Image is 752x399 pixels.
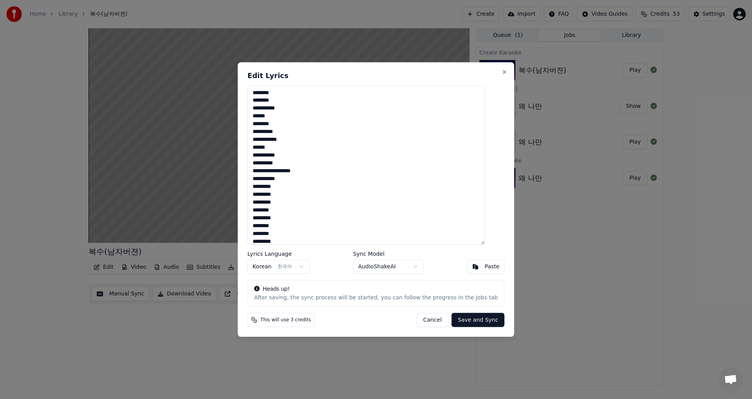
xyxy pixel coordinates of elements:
[467,260,504,274] button: Paste
[452,313,504,327] button: Save and Sync
[260,317,311,323] span: This will use 3 credits
[484,263,499,271] div: Paste
[353,251,423,257] label: Sync Model
[248,251,310,257] label: Lyrics Language
[254,294,498,302] div: After saving, the sync process will be started, you can follow the progress in the Jobs tab
[416,313,448,327] button: Cancel
[248,72,504,79] h2: Edit Lyrics
[254,285,498,293] div: Heads up!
